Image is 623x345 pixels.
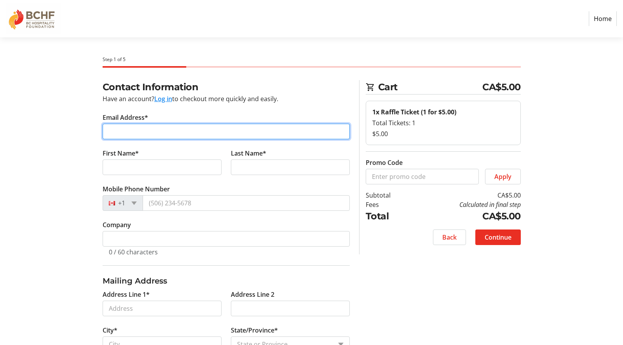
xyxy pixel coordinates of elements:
td: Calculated in final step [410,200,521,209]
button: Log in [154,94,172,103]
input: Enter promo code [366,169,479,184]
h2: Contact Information [103,80,350,94]
label: Last Name* [231,149,266,158]
button: Continue [475,229,521,245]
td: CA$5.00 [410,191,521,200]
div: Step 1 of 5 [103,56,521,63]
button: Apply [485,169,521,184]
label: State/Province* [231,326,278,335]
td: Total [366,209,410,223]
label: Mobile Phone Number [103,184,170,194]
strong: 1x Raffle Ticket (1 for $5.00) [372,108,456,116]
input: (506) 234-5678 [143,195,350,211]
td: Fees [366,200,410,209]
div: $5.00 [372,129,514,138]
label: Company [103,220,131,229]
tr-character-limit: 0 / 60 characters [109,248,158,256]
input: Address [103,301,222,316]
button: Back [433,229,466,245]
label: First Name* [103,149,139,158]
span: Continue [485,233,511,242]
img: BC Hospitality Foundation's Logo [6,3,61,34]
label: Promo Code [366,158,403,167]
label: Address Line 2 [231,290,274,299]
div: Total Tickets: 1 [372,118,514,128]
label: City* [103,326,117,335]
td: CA$5.00 [410,209,521,223]
td: Subtotal [366,191,410,200]
span: Cart [378,80,483,94]
label: Address Line 1* [103,290,150,299]
span: CA$5.00 [482,80,521,94]
span: Apply [494,172,511,181]
label: Email Address* [103,113,148,122]
div: Have an account? to checkout more quickly and easily. [103,94,350,103]
span: Back [442,233,457,242]
a: Home [589,11,617,26]
h3: Mailing Address [103,275,350,287]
